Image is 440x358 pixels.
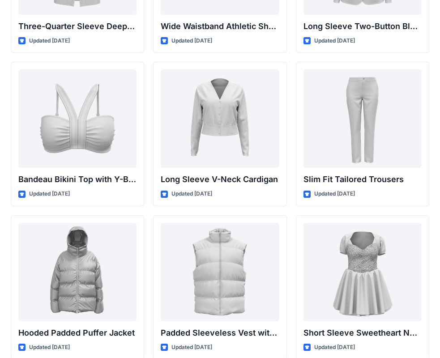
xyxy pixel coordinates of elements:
p: Long Sleeve Two-Button Blazer with Flap Pockets [303,20,422,33]
a: Hooded Padded Puffer Jacket [18,223,137,321]
p: Updated [DATE] [29,36,70,46]
p: Updated [DATE] [314,189,355,199]
a: Short Sleeve Sweetheart Neckline Mini Dress with Textured Bodice [303,223,422,321]
a: Bandeau Bikini Top with Y-Back Straps and Stitch Detail [18,69,137,168]
a: Padded Sleeveless Vest with Stand Collar [161,223,279,321]
p: Wide Waistband Athletic Shorts [161,20,279,33]
p: Updated [DATE] [171,343,212,352]
p: Updated [DATE] [314,36,355,46]
p: Updated [DATE] [29,343,70,352]
p: Updated [DATE] [171,36,212,46]
p: Updated [DATE] [171,189,212,199]
p: Updated [DATE] [314,343,355,352]
p: Padded Sleeveless Vest with Stand Collar [161,327,279,339]
p: Slim Fit Tailored Trousers [303,173,422,186]
p: Long Sleeve V-Neck Cardigan [161,173,279,186]
p: Short Sleeve Sweetheart Neckline Mini Dress with Textured Bodice [303,327,422,339]
p: Three-Quarter Sleeve Deep V-Neck Button-Down Top [18,20,137,33]
p: Updated [DATE] [29,189,70,199]
a: Slim Fit Tailored Trousers [303,69,422,168]
p: Bandeau Bikini Top with Y-Back Straps and Stitch Detail [18,173,137,186]
a: Long Sleeve V-Neck Cardigan [161,69,279,168]
p: Hooded Padded Puffer Jacket [18,327,137,339]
